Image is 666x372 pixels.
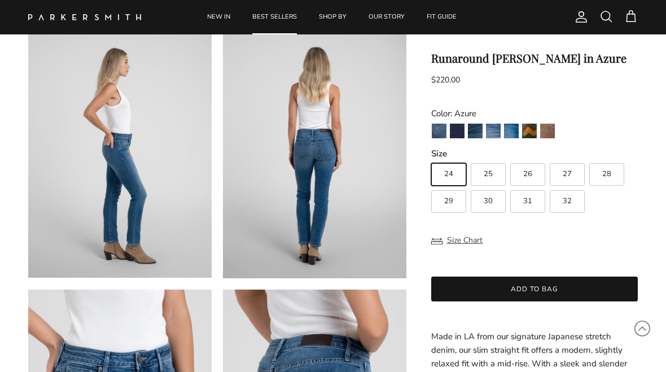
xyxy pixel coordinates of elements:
span: 29 [444,198,453,205]
button: Size Chart [431,230,483,251]
span: 24 [444,170,453,178]
button: Add to bag [431,277,638,301]
svg: Scroll to Top [634,320,651,337]
img: Jagger [432,124,446,138]
img: Gash [468,124,483,138]
a: Jagger [431,123,447,142]
img: Lust [486,124,501,138]
legend: Size [431,148,447,160]
span: 26 [523,170,532,178]
img: Parker Smith [28,14,141,20]
span: $220.00 [431,75,460,85]
a: Azure [503,123,519,142]
a: Toffee [540,123,555,142]
span: 32 [563,198,572,205]
img: Camden [450,124,465,138]
span: 27 [563,170,572,178]
div: Color: Azure [431,107,638,120]
a: Gash [467,123,483,142]
img: Fairchild [522,124,537,138]
span: 25 [484,170,493,178]
a: Camden [449,123,465,142]
a: Fairchild [522,123,537,142]
a: Lust [485,123,501,142]
span: 30 [484,198,493,205]
img: Toffee [540,124,555,138]
span: 28 [602,170,611,178]
h1: Runaround [PERSON_NAME] in Azure [431,51,638,65]
span: 31 [523,198,532,205]
a: Account [570,10,588,24]
img: Azure [504,124,519,138]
